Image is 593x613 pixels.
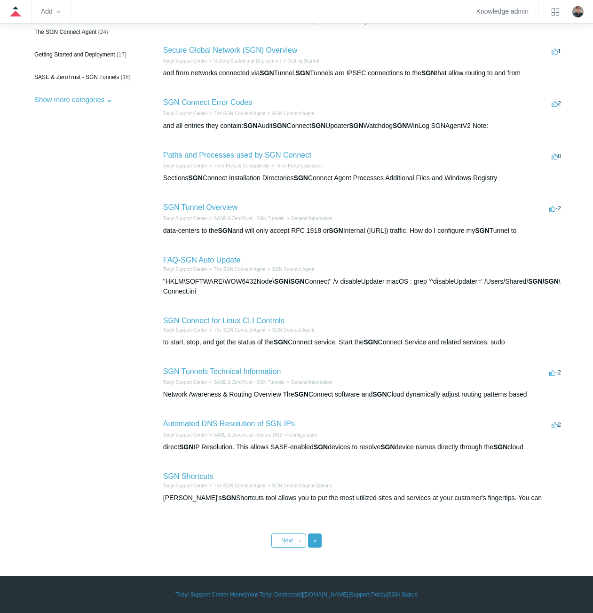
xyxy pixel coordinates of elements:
[163,380,207,385] a: Todyl Support Center
[393,122,407,129] em: SGN
[207,57,281,64] li: Getting Started and Deployment
[267,17,281,24] em: SGN
[163,151,311,159] a: Paths and Processes used by SGN Connect
[214,216,285,221] a: SASE & ZeroTrust - SGN Tunnels
[272,267,315,272] a: SGN Connect Agent
[163,472,213,480] a: SGN Shortcuts
[214,58,281,64] a: Getting Started and Deployment
[163,266,207,273] li: Todyl Support Center
[311,122,325,129] em: SGN
[281,57,319,64] li: Getting Started
[163,203,237,211] a: SGN Tunnel Overview
[475,227,489,234] em: SGN
[214,111,266,116] a: The SGN Connect Agent
[163,493,563,503] div: [PERSON_NAME]'s Shortcuts tool allows you to put the most utilized sites and services at your cus...
[214,163,269,168] a: Third Party & Compatibility
[163,277,563,296] div: "HKLM\SOFTWARE\WOW6432Node\ Connect" /v disableUpdater macOS : grep '^disableUpdater=' /Users/Sha...
[163,46,297,54] a: Secure Global Network (SGN) Overview
[289,432,317,438] a: Configuration
[163,121,563,131] div: and all entries they contain: Audit Connect Updater Watchdog WinLog SGNAgentV2 Note:
[214,267,266,272] a: The SGN Connect Agent
[276,163,323,168] a: Third Party Exclusions
[493,443,507,451] em: SGN
[476,9,529,14] a: Knowledge admin
[163,483,207,488] a: Todyl Support Center
[260,69,274,77] em: SGN
[207,215,285,222] li: SASE & ZeroTrust - SGN Tunnels
[274,338,288,346] em: SGN
[552,48,561,55] span: 1
[163,256,241,264] a: FAQ-SGN Auto Update
[207,162,269,169] li: Third Party & Compatibility
[281,537,293,544] span: Next
[121,74,131,80] span: (16)
[380,443,395,451] em: SGN
[163,442,563,452] div: direct IP Resolution. This allows SASE-enabled devices to resolve device names directly through t...
[372,390,387,398] em: SGN
[314,443,328,451] em: SGN
[243,122,257,129] em: SGN
[266,326,315,334] li: SGN Connect Agent
[163,98,252,106] a: SGN Connect Error Codes
[30,46,136,64] a: Getting Started and Deployment (17)
[266,482,332,489] li: SGN Connect Agent Options
[272,327,315,333] a: SGN Connect Agent
[552,421,561,428] span: 2
[163,337,563,347] div: to start, stop, and get the status of the Connect service. Start the Connect Service and related ...
[572,6,584,17] zd-hc-trigger: Click your profile icon to open the profile menu
[163,432,207,438] a: Todyl Support Center
[552,100,561,107] span: 2
[350,590,386,599] a: Support Policy
[246,590,301,599] a: Your Todyl Dashboard
[163,216,207,221] a: Todyl Support Center
[163,379,207,386] li: Todyl Support Center
[329,227,343,234] em: SGN
[30,68,136,86] a: SASE & ZeroTrust - SGN Tunnels (16)
[214,327,266,333] a: The SGN Connect Agent
[378,17,392,24] em: SGN
[163,173,563,183] div: Sections Connect Installation Directories Connect Agent Processes Additional Files and Windows Re...
[163,267,207,272] a: Todyl Support Center
[163,163,207,168] a: Todyl Support Center
[313,537,316,544] span: »
[163,420,295,428] a: Automated DNS Resolution of SGN IPs
[163,431,207,438] li: Todyl Support Center
[214,380,285,385] a: SASE & ZeroTrust - SGN Tunnels
[98,29,108,35] span: (24)
[163,326,207,334] li: Todyl Support Center
[163,57,207,64] li: Todyl Support Center
[30,91,117,108] button: Show more categories
[273,122,287,129] em: SGN
[572,6,584,17] img: user avatar
[207,379,285,386] li: SASE & ZeroTrust - SGN Tunnels
[291,380,332,385] a: General Information
[303,590,348,599] a: [DOMAIN_NAME]
[207,431,283,438] li: SASE & ZeroTrust - Secure DNS
[188,174,202,182] em: SGN
[214,432,283,438] a: SASE & ZeroTrust - Secure DNS
[285,215,332,222] li: General Information
[549,369,561,376] span: -2
[34,29,96,35] span: The SGN Connect Agent
[294,174,308,182] em: SGN
[163,58,207,64] a: Todyl Support Center
[34,74,119,80] span: SASE & ZeroTrust - SGN Tunnels
[552,152,561,159] span: 8
[269,162,323,169] li: Third Party Exclusions
[163,215,207,222] li: Todyl Support Center
[291,216,332,221] a: General Information
[271,533,306,548] a: Next
[349,122,363,129] em: SGN
[175,590,245,599] a: Todyl Support Center Home
[117,51,127,58] span: (17)
[163,317,285,325] a: SGN Connect for Linux CLI Controls
[34,51,115,58] span: Getting Started and Deployment
[163,162,207,169] li: Todyl Support Center
[294,390,308,398] em: SGN
[163,111,207,116] a: Todyl Support Center
[266,110,315,117] li: SGN Connect Agent
[179,443,193,451] em: SGN
[30,23,136,41] a: The SGN Connect Agent (24)
[214,483,266,488] a: The SGN Connect Agent
[163,110,207,117] li: Todyl Support Center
